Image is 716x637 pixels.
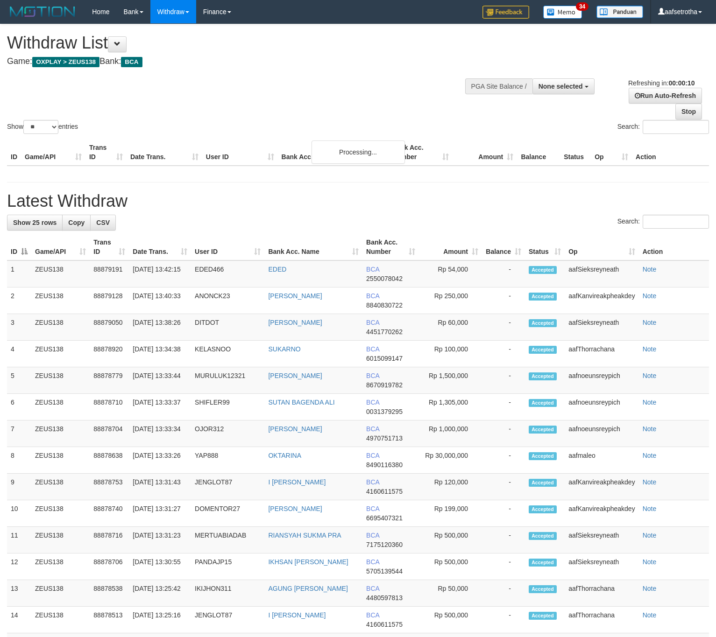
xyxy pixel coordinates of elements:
[529,505,557,513] span: Accepted
[482,580,525,607] td: -
[366,585,379,592] span: BCA
[419,314,482,341] td: Rp 60,000
[129,500,191,527] td: [DATE] 13:31:27
[7,57,468,66] h4: Game: Bank:
[191,447,264,474] td: YAP888
[268,585,347,592] a: AGUNG [PERSON_NAME]
[7,215,63,231] a: Show 25 rows
[191,580,264,607] td: IKIJHON311
[191,527,264,553] td: MERTUABIADAB
[565,420,638,447] td: aafnoeunsreypich
[565,500,638,527] td: aafKanvireakpheakdey
[191,341,264,367] td: KELASNOO
[7,553,31,580] td: 12
[482,500,525,527] td: -
[419,394,482,420] td: Rp 1,305,000
[643,319,657,326] a: Note
[529,293,557,301] span: Accepted
[191,500,264,527] td: DOMENTOR27
[129,553,191,580] td: [DATE] 13:30:55
[560,139,591,166] th: Status
[366,621,403,628] span: Copy 4160611575 to clipboard
[565,314,638,341] td: aafSieksreyneath
[31,367,90,394] td: ZEUS138
[643,345,657,353] a: Note
[90,500,129,527] td: 88878740
[453,139,517,166] th: Amount
[419,341,482,367] td: Rp 100,000
[529,372,557,380] span: Accepted
[419,580,482,607] td: Rp 50,000
[482,367,525,394] td: -
[7,260,31,287] td: 1
[90,607,129,633] td: 88878513
[643,399,657,406] a: Note
[366,328,403,336] span: Copy 4451770262 to clipboard
[628,79,695,87] span: Refreshing in:
[129,394,191,420] td: [DATE] 13:33:37
[529,426,557,434] span: Accepted
[366,558,379,566] span: BCA
[643,532,657,539] a: Note
[31,580,90,607] td: ZEUS138
[21,139,85,166] th: Game/API
[643,611,657,619] a: Note
[90,527,129,553] td: 88878716
[517,139,560,166] th: Balance
[31,234,90,260] th: Game/API: activate to sort column ascending
[191,553,264,580] td: PANDAJP15
[31,527,90,553] td: ZEUS138
[639,234,709,260] th: Action
[90,287,129,314] td: 88879128
[576,2,588,11] span: 34
[191,474,264,500] td: JENGLOT87
[529,319,557,327] span: Accepted
[90,215,116,231] a: CSV
[629,88,702,104] a: Run Auto-Refresh
[268,292,322,300] a: [PERSON_NAME]
[482,607,525,633] td: -
[529,399,557,407] span: Accepted
[366,319,379,326] span: BCA
[525,234,565,260] th: Status: activate to sort column ascending
[90,341,129,367] td: 88878920
[419,234,482,260] th: Amount: activate to sort column ascending
[191,607,264,633] td: JENGLOT87
[90,420,129,447] td: 88878704
[191,287,264,314] td: ANONCK23
[482,287,525,314] td: -
[23,120,58,134] select: Showentries
[191,314,264,341] td: DITDOT
[419,447,482,474] td: Rp 30,000,000
[643,266,657,273] a: Note
[127,139,202,166] th: Date Trans.
[617,215,709,229] label: Search:
[90,260,129,287] td: 88879191
[191,394,264,420] td: SHIFLER99
[7,447,31,474] td: 8
[7,527,31,553] td: 11
[268,345,300,353] a: SUKARNO
[529,346,557,354] span: Accepted
[202,139,278,166] th: User ID
[7,5,78,19] img: MOTION_logo.png
[90,394,129,420] td: 88878710
[31,474,90,500] td: ZEUS138
[7,120,78,134] label: Show entries
[482,6,529,19] img: Feedback.jpg
[565,394,638,420] td: aafnoeunsreypich
[129,580,191,607] td: [DATE] 13:25:42
[191,260,264,287] td: EDED466
[565,287,638,314] td: aafKanvireakpheakdey
[268,611,326,619] a: I [PERSON_NAME]
[268,478,326,486] a: I [PERSON_NAME]
[268,532,341,539] a: RIANSYAH SUKMA PRA
[632,139,709,166] th: Action
[268,558,348,566] a: IKHSAN [PERSON_NAME]
[532,78,595,94] button: None selected
[366,399,379,406] span: BCA
[419,420,482,447] td: Rp 1,000,000
[366,461,403,469] span: Copy 8490116380 to clipboard
[268,505,322,512] a: [PERSON_NAME]
[129,447,191,474] td: [DATE] 13:33:26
